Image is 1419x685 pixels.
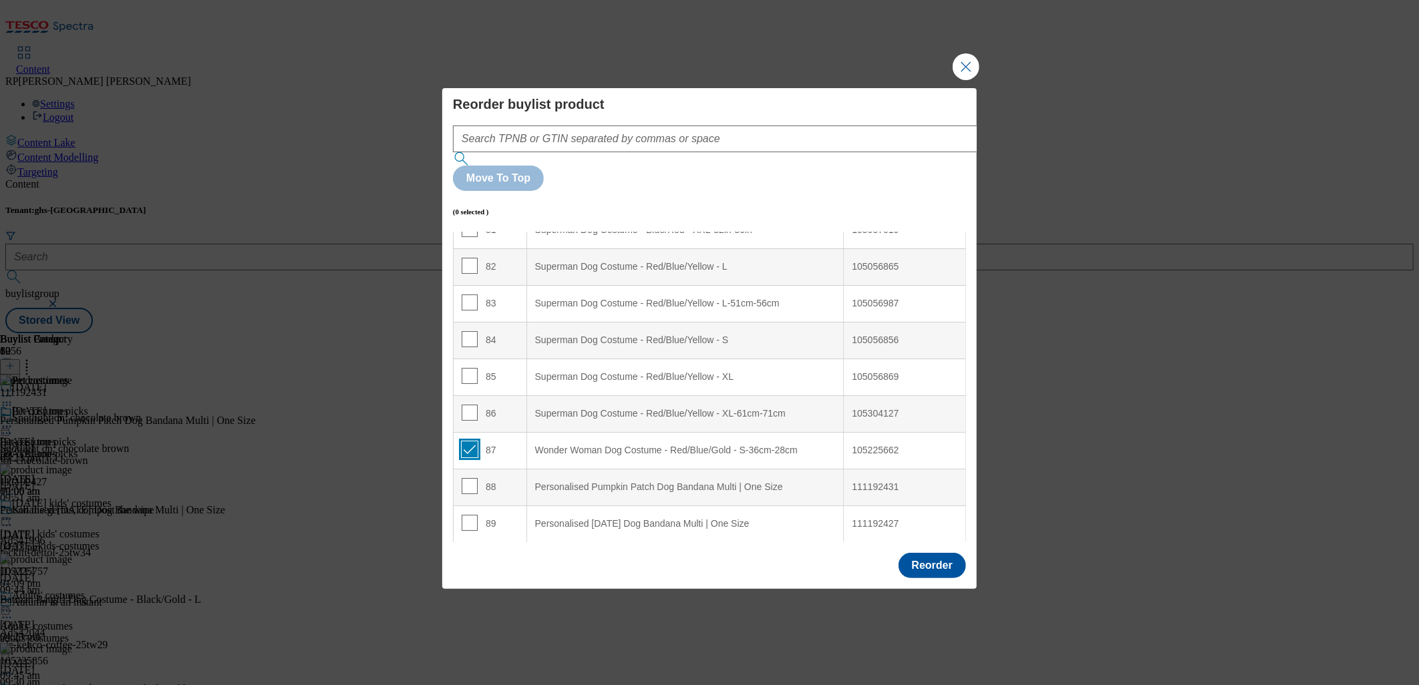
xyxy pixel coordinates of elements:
[852,481,957,493] div: 111192431
[453,96,966,112] h4: Reorder buylist product
[462,294,518,314] div: 83
[535,298,836,310] div: Superman Dog Costume - Red/Blue/Yellow - L-51cm-56cm
[462,441,518,461] div: 87
[462,478,518,497] div: 88
[852,298,957,310] div: 105056987
[462,405,518,424] div: 86
[852,445,957,457] div: 105225662
[535,371,836,383] div: Superman Dog Costume - Red/Blue/Yellow - XL
[453,166,544,191] button: Move To Top
[535,408,836,420] div: Superman Dog Costume - Red/Blue/Yellow - XL-61cm-71cm
[953,53,979,80] button: Close Modal
[462,368,518,387] div: 85
[442,88,977,589] div: Modal
[535,481,836,493] div: Personalised Pumpkin Patch Dog Bandana Multi | One Size
[535,518,836,530] div: Personalised [DATE] Dog Bandana Multi | One Size
[462,515,518,534] div: 89
[453,208,489,216] h6: (0 selected )
[535,261,836,273] div: Superman Dog Costume - Red/Blue/Yellow - L
[852,408,957,420] div: 105304127
[852,518,957,530] div: 111192427
[535,334,836,347] div: Superman Dog Costume - Red/Blue/Yellow - S
[453,126,1017,152] input: Search TPNB or GTIN separated by commas or space
[899,553,966,578] button: Reorder
[462,331,518,351] div: 84
[852,334,957,347] div: 105056856
[535,445,836,457] div: Wonder Woman Dog Costume - Red/Blue/Gold - S-36cm-28cm
[462,258,518,277] div: 82
[852,261,957,273] div: 105056865
[852,371,957,383] div: 105056869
